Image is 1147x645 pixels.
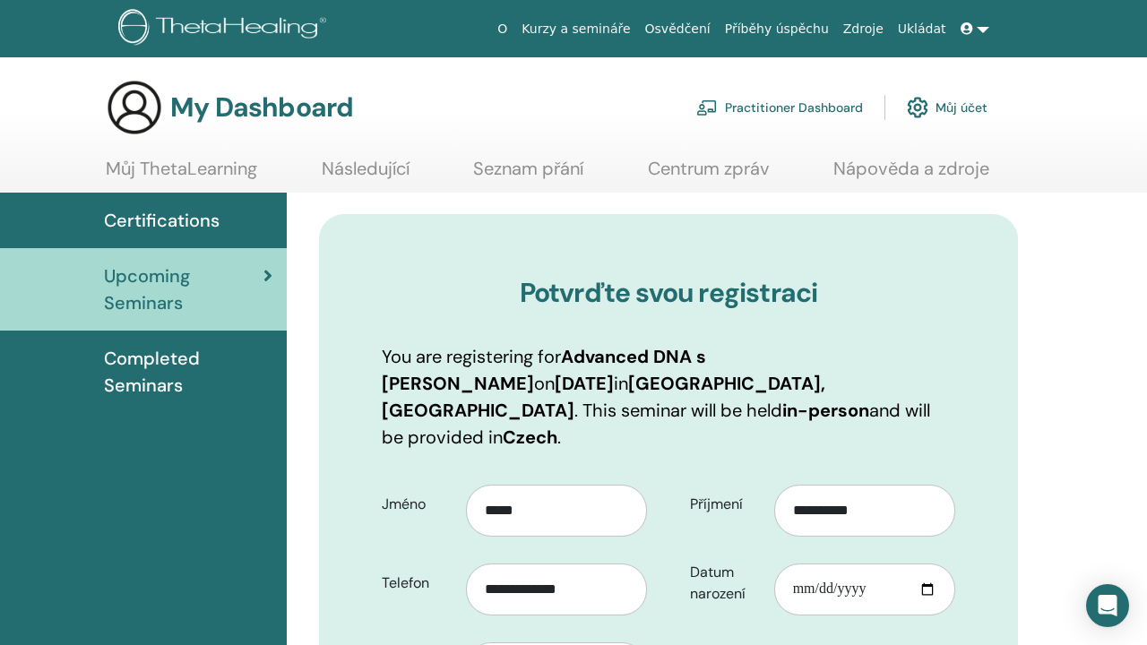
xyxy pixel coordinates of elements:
b: Czech [503,426,557,449]
a: O [490,13,514,46]
a: Ukládat [891,13,953,46]
img: logo.png [118,9,332,49]
a: Následující [322,158,410,193]
label: Příjmení [677,487,774,521]
a: Můj účet [907,88,987,127]
label: Jméno [368,487,466,521]
a: Seznam přání [473,158,583,193]
a: Kurzy a semináře [514,13,637,46]
img: generic-user-icon.jpg [106,79,163,136]
a: Centrum zpráv [648,158,770,193]
p: You are registering for on in . This seminar will be held and will be provided in . [382,343,955,451]
span: Certifications [104,207,220,234]
b: [DATE] [555,372,614,395]
img: chalkboard-teacher.svg [696,99,718,116]
a: Practitioner Dashboard [696,88,863,127]
a: Nápověda a zdroje [833,158,989,193]
a: Příběhy úspěchu [718,13,836,46]
a: Osvědčení [638,13,718,46]
span: Completed Seminars [104,345,272,399]
h3: My Dashboard [170,91,353,124]
h3: Potvrďte svou registraci [382,277,955,309]
a: Zdroje [836,13,891,46]
img: cog.svg [907,92,928,123]
label: Telefon [368,566,466,600]
label: Datum narození [677,555,774,611]
div: Open Intercom Messenger [1086,584,1129,627]
b: in-person [782,399,869,422]
a: Můj ThetaLearning [106,158,257,193]
span: Upcoming Seminars [104,262,263,316]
